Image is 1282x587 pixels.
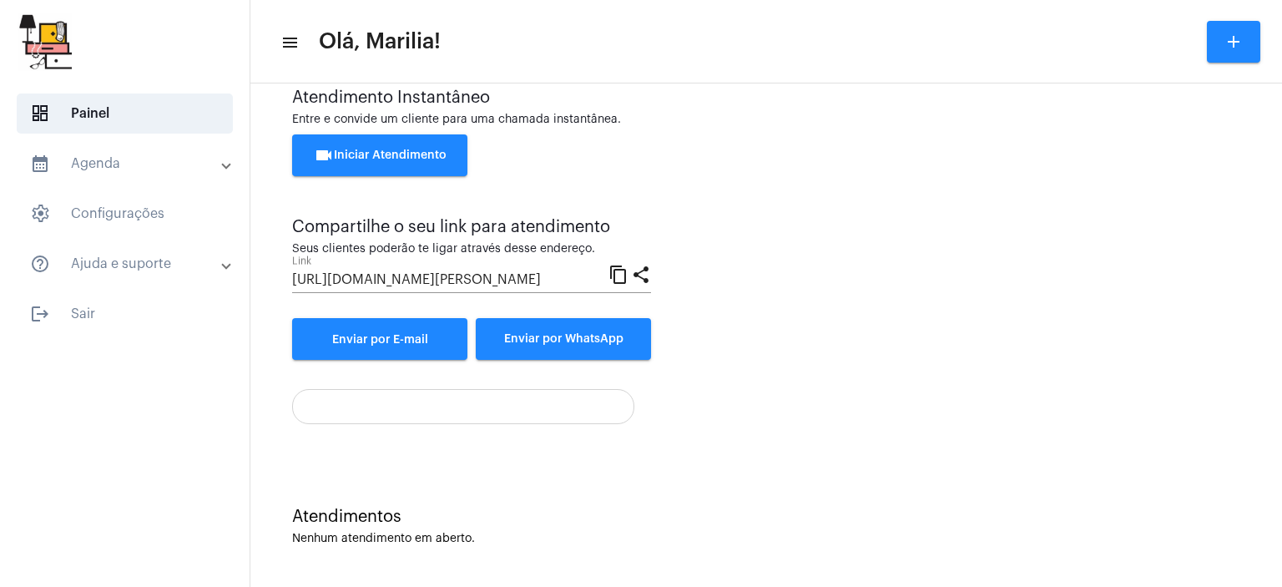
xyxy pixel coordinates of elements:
[30,154,50,174] mat-icon: sidenav icon
[476,318,651,360] button: Enviar por WhatsApp
[30,304,50,324] mat-icon: sidenav icon
[292,114,1240,126] div: Entre e convide um cliente para uma chamada instantânea.
[292,134,467,176] button: Iniciar Atendimento
[30,254,50,274] mat-icon: sidenav icon
[280,33,297,53] mat-icon: sidenav icon
[319,28,441,55] span: Olá, Marilia!
[292,218,651,236] div: Compartilhe o seu link para atendimento
[292,243,651,256] div: Seus clientes poderão te ligar através desse endereço.
[13,8,76,75] img: b0638e37-6cf5-c2ab-24d1-898c32f64f7f.jpg
[314,145,334,165] mat-icon: videocam
[30,104,50,124] span: sidenav icon
[17,194,233,234] span: Configurações
[30,154,223,174] mat-panel-title: Agenda
[504,333,623,345] span: Enviar por WhatsApp
[292,318,467,360] a: Enviar por E-mail
[631,264,651,284] mat-icon: share
[292,89,1240,107] div: Atendimento Instantâneo
[10,144,250,184] mat-expansion-panel-header: sidenav iconAgenda
[292,508,1240,526] div: Atendimentos
[608,264,628,284] mat-icon: content_copy
[17,94,233,134] span: Painel
[332,334,428,346] span: Enviar por E-mail
[30,254,223,274] mat-panel-title: Ajuda e suporte
[10,244,250,284] mat-expansion-panel-header: sidenav iconAjuda e suporte
[17,294,233,334] span: Sair
[30,204,50,224] span: sidenav icon
[314,149,447,161] span: Iniciar Atendimento
[292,533,1240,545] div: Nenhum atendimento em aberto.
[1224,32,1244,52] mat-icon: add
